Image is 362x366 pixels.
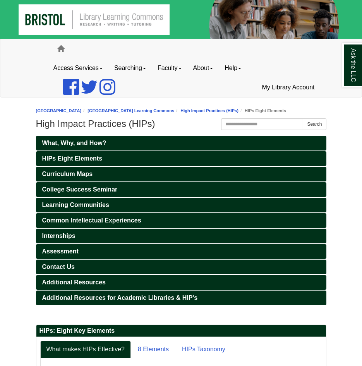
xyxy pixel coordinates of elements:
[36,151,326,166] a: HIPs Eight Elements
[42,248,79,255] span: Assessment
[238,107,286,115] li: HIPs Eight Elements
[42,279,106,286] span: Additional Resources
[176,341,232,358] a: HIPs Taxonomy
[42,263,75,270] span: Contact Us
[303,118,326,130] button: Search
[36,136,326,151] a: What, Why, and How?
[36,136,326,305] div: Guide Pages
[42,155,103,162] span: HIPs Eight Elements
[36,325,326,337] h2: HIPs: Eight Key Elements
[42,140,106,146] span: What, Why, and How?
[42,217,141,224] span: Common Intellectual Experiences
[36,275,326,290] a: Additional Resources
[187,58,219,78] a: About
[256,78,320,97] a: My Library Account
[48,58,108,78] a: Access Services
[36,107,326,115] nav: breadcrumb
[132,341,175,358] a: 8 Elements
[219,58,247,78] a: Help
[42,202,109,208] span: Learning Communities
[87,108,174,113] a: [GEOGRAPHIC_DATA] Learning Commons
[36,108,82,113] a: [GEOGRAPHIC_DATA]
[42,294,198,301] span: Additional Resources for Academic Libraries & HIP's
[36,260,326,274] a: Contact Us
[42,186,118,193] span: College Success Seminar
[42,171,93,177] span: Curriculum Maps
[152,58,187,78] a: Faculty
[36,244,326,259] a: Assessment
[36,229,326,243] a: Internships
[36,182,326,197] a: College Success Seminar
[36,167,326,181] a: Curriculum Maps
[36,198,326,212] a: Learning Communities
[40,341,131,358] a: What makes HIPs Effective?
[36,213,326,228] a: Common Intellectual Experiences
[180,108,238,113] a: High Impact Practices (HIPs)
[36,291,326,305] a: Additional Resources for Academic Libraries & HIP's
[108,58,152,78] a: Searching
[36,118,326,129] h1: High Impact Practices (HIPs)
[42,233,75,239] span: Internships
